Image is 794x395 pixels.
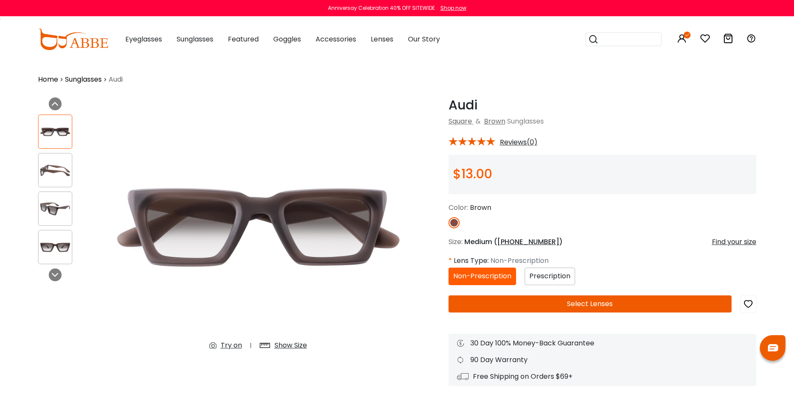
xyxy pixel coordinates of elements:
[497,237,559,247] span: [PHONE_NUMBER]
[316,34,356,44] span: Accessories
[529,271,570,281] span: Prescription
[449,116,472,126] a: Square
[453,165,492,183] span: $13.00
[38,200,72,217] img: Audi Brown Acetate Sunglasses , UniversalBridgeFit Frames from ABBE Glasses
[328,4,435,12] div: Anniversay Celebration 40% OFF SITEWIDE
[38,74,58,85] a: Home
[712,237,756,247] div: Find your size
[177,34,213,44] span: Sunglasses
[457,371,748,382] div: Free Shipping on Orders $69+
[273,34,301,44] span: Goggles
[436,4,466,12] a: Shop now
[457,355,748,365] div: 90 Day Warranty
[408,34,440,44] span: Our Story
[275,340,307,351] div: Show Size
[440,4,466,12] div: Shop now
[371,34,393,44] span: Lenses
[449,203,468,212] span: Color:
[65,74,102,85] a: Sunglasses
[490,256,549,265] span: Non-Prescription
[484,116,505,126] a: Brown
[474,116,482,126] span: &
[449,97,756,113] h1: Audi
[38,124,72,140] img: Audi Brown Acetate Sunglasses , UniversalBridgeFit Frames from ABBE Glasses
[38,239,72,256] img: Audi Brown Acetate Sunglasses , UniversalBridgeFit Frames from ABBE Glasses
[125,34,162,44] span: Eyeglasses
[38,162,72,179] img: Audi Brown Acetate Sunglasses , UniversalBridgeFit Frames from ABBE Glasses
[470,203,491,212] span: Brown
[228,34,259,44] span: Featured
[38,29,108,50] img: abbeglasses.com
[500,139,537,146] span: Reviews(0)
[507,116,544,126] span: Sunglasses
[464,237,563,247] span: Medium ( )
[454,256,489,265] span: Lens Type:
[102,97,414,357] img: Audi Brown Acetate Sunglasses , UniversalBridgeFit Frames from ABBE Glasses
[768,344,778,351] img: chat
[109,74,123,85] span: Audi
[221,340,242,351] div: Try on
[457,338,748,348] div: 30 Day 100% Money-Back Guarantee
[449,295,732,312] button: Select Lenses
[449,237,463,247] span: Size:
[453,271,511,281] span: Non-Prescription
